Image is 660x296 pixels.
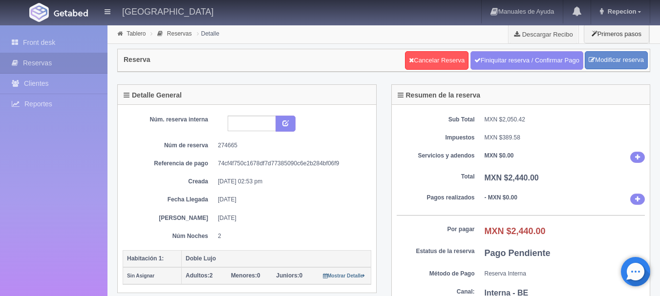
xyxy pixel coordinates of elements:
[485,174,539,182] b: MXN $2,440.00
[218,178,364,186] dd: [DATE] 02:53 pm
[398,92,481,99] h4: Resumen de la reserva
[127,273,154,278] small: Sin Asignar
[130,178,208,186] dt: Creada
[218,159,364,168] dd: 74cf4f750c1678df7d77385090c6e2b284bf06f9
[218,196,364,204] dd: [DATE]
[397,225,475,234] dt: Por pagar
[485,226,546,236] b: MXN $2,440.00
[485,116,645,124] dd: MXN $2,050.42
[167,30,192,37] a: Reservas
[276,272,302,279] span: 0
[397,270,475,278] dt: Método de Pago
[122,5,213,17] h4: [GEOGRAPHIC_DATA]
[397,247,475,256] dt: Estatus de la reserva
[485,248,551,258] b: Pago Pendiente
[585,51,648,69] a: Modificar reserva
[231,272,260,279] span: 0
[485,134,645,142] dd: MXN $389.58
[485,152,514,159] b: MXN $0.00
[218,214,364,222] dd: [DATE]
[218,141,364,150] dd: 274665
[397,116,475,124] dt: Sub Total
[54,9,88,17] img: Getabed
[218,232,364,240] dd: 2
[130,196,208,204] dt: Fecha Llegada
[186,272,213,279] span: 2
[323,272,365,279] a: Mostrar Detalle
[124,56,150,63] h4: Reserva
[405,51,468,70] a: Cancelar Reserva
[29,3,49,22] img: Getabed
[130,141,208,150] dt: Núm de reserva
[127,255,164,262] b: Habitación 1:
[485,194,517,201] b: - MXN $0.00
[127,30,146,37] a: Tablero
[485,270,645,278] dd: Reserva Interna
[130,232,208,240] dt: Núm Noches
[124,92,182,99] h4: Detalle General
[130,159,208,168] dt: Referencia de pago
[194,29,222,38] li: Detalle
[397,194,475,202] dt: Pagos realizados
[470,51,583,70] a: Finiquitar reserva / Confirmar Pago
[182,250,371,267] th: Doble Lujo
[584,24,649,43] button: Primeros pasos
[130,116,208,124] dt: Núm. reserva interna
[130,214,208,222] dt: [PERSON_NAME]
[397,152,475,160] dt: Servicios y adendos
[509,24,578,44] a: Descargar Recibo
[397,134,475,142] dt: Impuestos
[397,173,475,181] dt: Total
[397,288,475,296] dt: Canal:
[231,272,257,279] strong: Menores:
[276,272,299,279] strong: Juniors:
[186,272,210,279] strong: Adultos:
[605,8,637,15] span: Repecion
